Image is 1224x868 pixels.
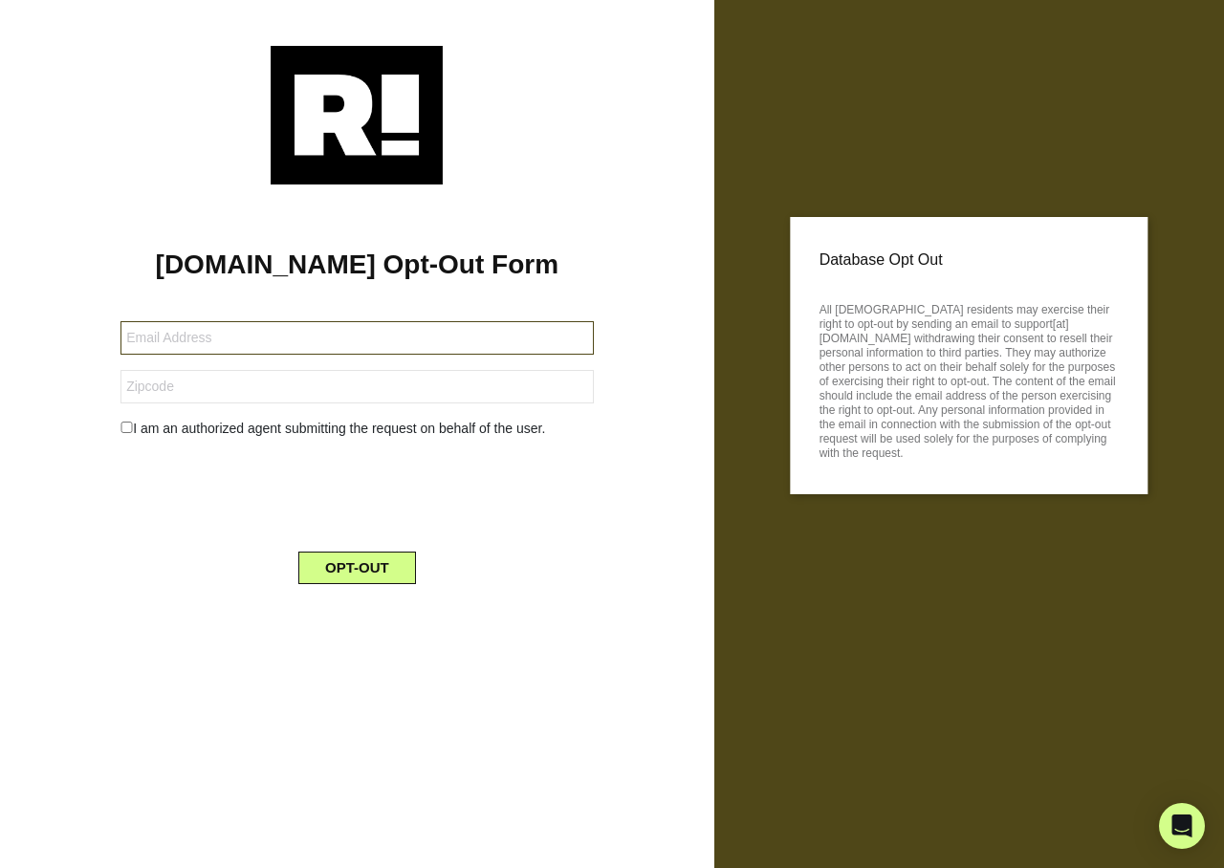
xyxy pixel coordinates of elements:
p: All [DEMOGRAPHIC_DATA] residents may exercise their right to opt-out by sending an email to suppo... [820,297,1119,461]
p: Database Opt Out [820,246,1119,274]
div: I am an authorized agent submitting the request on behalf of the user. [106,419,607,439]
input: Email Address [120,321,593,355]
iframe: reCAPTCHA [211,454,502,529]
div: Open Intercom Messenger [1159,803,1205,849]
input: Zipcode [120,370,593,403]
h1: [DOMAIN_NAME] Opt-Out Form [29,249,686,281]
button: OPT-OUT [298,552,416,584]
img: Retention.com [271,46,443,184]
